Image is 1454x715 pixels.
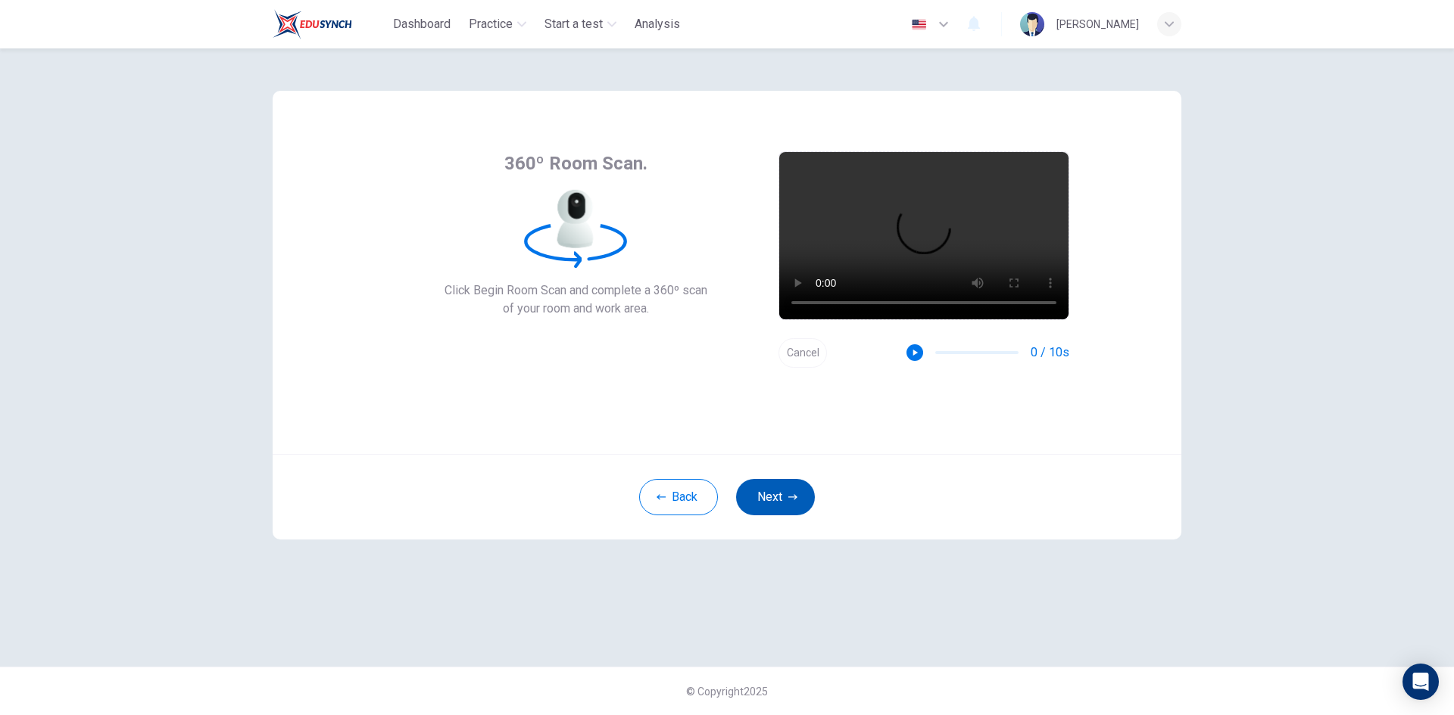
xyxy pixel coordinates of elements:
div: [PERSON_NAME] [1056,15,1139,33]
button: Start a test [538,11,622,38]
span: Click Begin Room Scan and complete a 360º scan [445,281,707,300]
button: Next [736,479,815,515]
button: Practice [463,11,532,38]
button: Cancel [778,338,827,368]
img: Profile picture [1020,12,1044,36]
div: Open Intercom Messenger [1403,664,1439,700]
button: Analysis [629,11,686,38]
img: en [910,19,928,30]
span: Start a test [544,15,603,33]
button: Dashboard [387,11,457,38]
span: Analysis [635,15,680,33]
a: Train Test logo [273,9,387,39]
span: Dashboard [393,15,451,33]
img: Train Test logo [273,9,352,39]
span: 0 / 10s [1031,344,1069,362]
span: © Copyright 2025 [686,685,768,698]
button: Back [639,479,718,515]
span: 360º Room Scan. [504,151,647,176]
span: Practice [469,15,513,33]
span: of your room and work area. [445,300,707,318]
